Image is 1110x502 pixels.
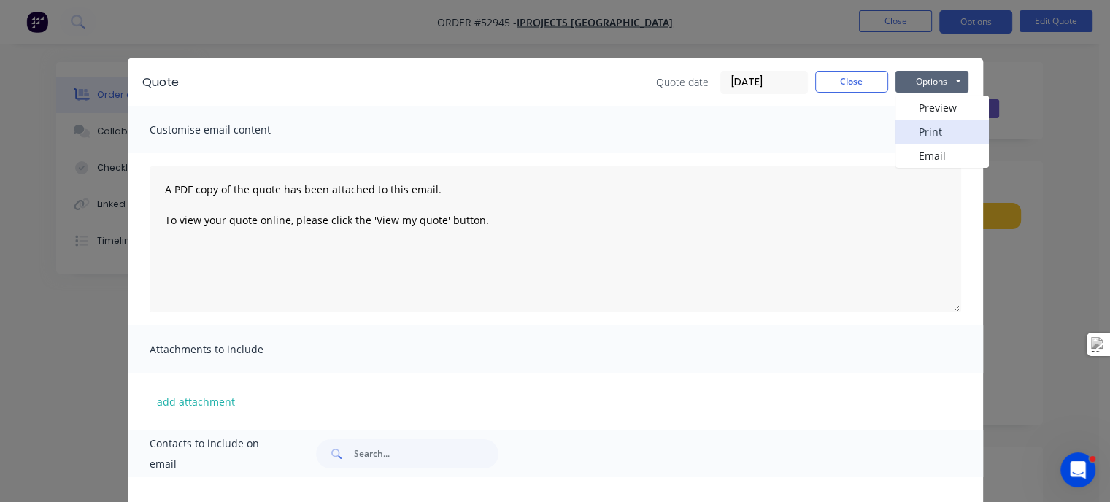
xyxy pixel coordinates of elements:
iframe: Intercom live chat [1060,452,1095,487]
span: Quote date [656,74,709,90]
span: Customise email content [150,120,310,140]
button: Close [815,71,888,93]
span: Attachments to include [150,339,310,360]
input: Search... [354,439,498,468]
button: Preview [895,96,989,120]
textarea: A PDF copy of the quote has been attached to this email. To view your quote online, please click ... [150,166,961,312]
div: Quote [142,74,179,91]
span: Contacts to include on email [150,433,280,474]
button: Email [895,144,989,168]
button: Options [895,71,968,93]
button: Print [895,120,989,144]
button: add attachment [150,390,242,412]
